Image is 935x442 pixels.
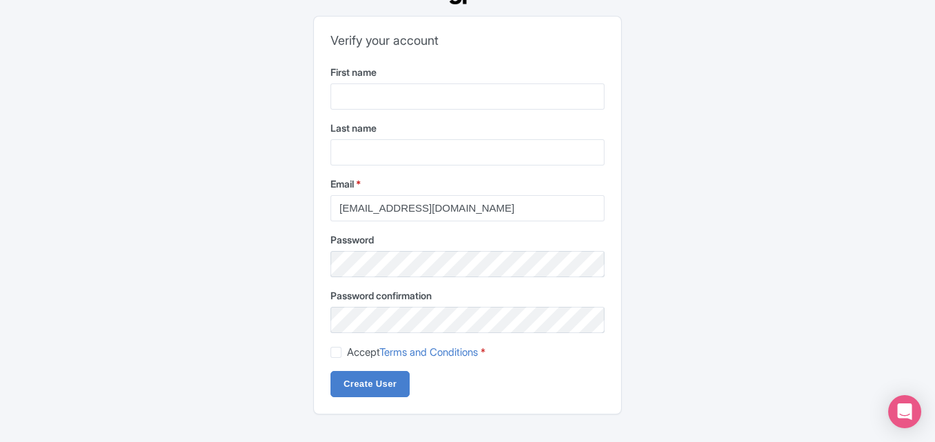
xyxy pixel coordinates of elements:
a: Terms and Conditions [379,345,478,359]
span: First name [330,66,377,78]
h2: Verify your account [330,33,605,48]
span: Email [330,178,354,190]
span: Password confirmation [330,290,432,301]
span: Password [330,234,374,245]
input: Create User [330,371,410,397]
div: Open Intercom Messenger [888,395,921,428]
span: Last name [330,122,377,134]
span: Accept [347,345,478,359]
